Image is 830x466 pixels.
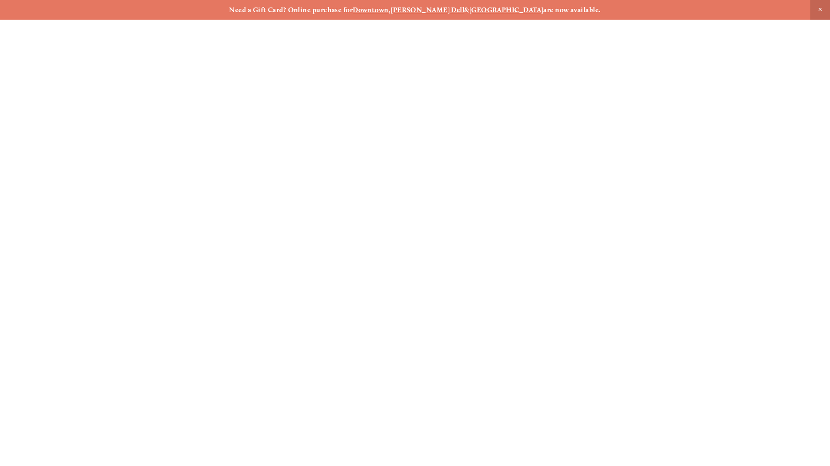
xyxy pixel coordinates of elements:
a: [PERSON_NAME] Dell [391,6,464,14]
strong: Need a Gift Card? Online purchase for [229,6,353,14]
strong: , [389,6,391,14]
a: Downtown [353,6,389,14]
strong: are now available. [543,6,600,14]
strong: & [464,6,469,14]
a: [GEOGRAPHIC_DATA] [469,6,544,14]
